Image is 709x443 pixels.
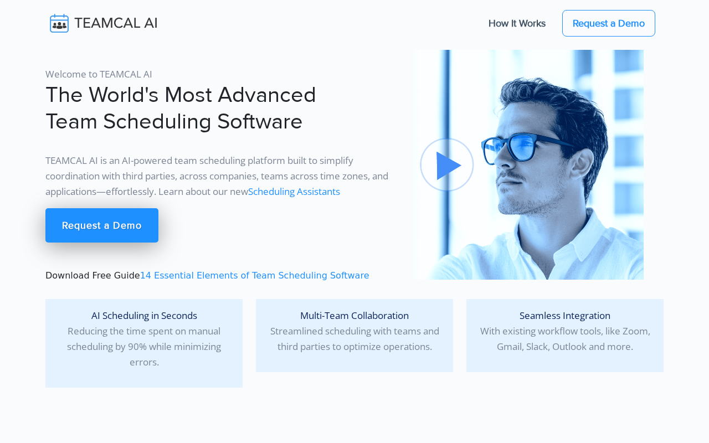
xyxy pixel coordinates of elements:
a: How It Works [477,12,557,35]
p: Reducing the time spent on manual scheduling by 90% while minimizing errors. [54,308,234,370]
p: Welcome to TEAMCAL AI [45,66,400,82]
span: Seamless Integration [520,309,610,322]
img: pic [414,50,644,280]
h1: The World's Most Advanced Team Scheduling Software [45,82,400,135]
span: AI Scheduling in Seconds [91,309,197,322]
p: With existing workflow tools, like Zoom, Gmail, Slack, Outlook and more. [475,308,655,354]
a: Request a Demo [45,208,158,243]
a: Request a Demo [562,10,655,37]
p: Streamlined scheduling with teams and third parties to optimize operations. [265,308,444,354]
span: Multi-Team Collaboration [300,309,409,322]
div: Download Free Guide [39,50,407,282]
p: TEAMCAL AI is an AI-powered team scheduling platform built to simplify coordination with third pa... [45,153,400,199]
a: Scheduling Assistants [248,185,340,198]
a: 14 Essential Elements of Team Scheduling Software [140,270,369,281]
